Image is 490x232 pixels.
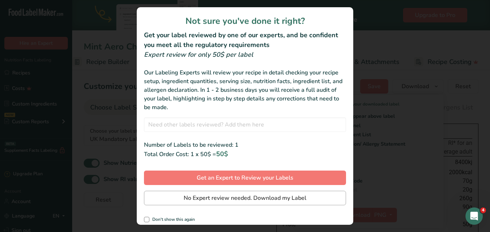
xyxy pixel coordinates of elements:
h2: Get your label reviewed by one of our experts, and be confident you meet all the regulatory requi... [144,30,346,50]
h1: Not sure you've done it right? [144,14,346,27]
div: Number of Labels to be reviewed: 1 [144,141,346,149]
div: Our Labeling Experts will review your recipe in detail checking your recipe setup, ingredient qua... [144,68,346,112]
div: Total Order Cost: 1 x 50$ = [144,149,346,159]
iframe: Intercom live chat [465,207,483,225]
div: Expert review for only 50$ per label [144,50,346,60]
span: 4 [480,207,486,213]
input: Need other labels reviewed? Add them here [144,117,346,132]
span: 50$ [216,150,228,158]
button: No Expert review needed. Download my Label [144,191,346,205]
span: Don't show this again [149,217,195,222]
span: No Expert review needed. Download my Label [184,194,306,202]
span: Get an Expert to Review your Labels [197,173,293,182]
button: Get an Expert to Review your Labels [144,171,346,185]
